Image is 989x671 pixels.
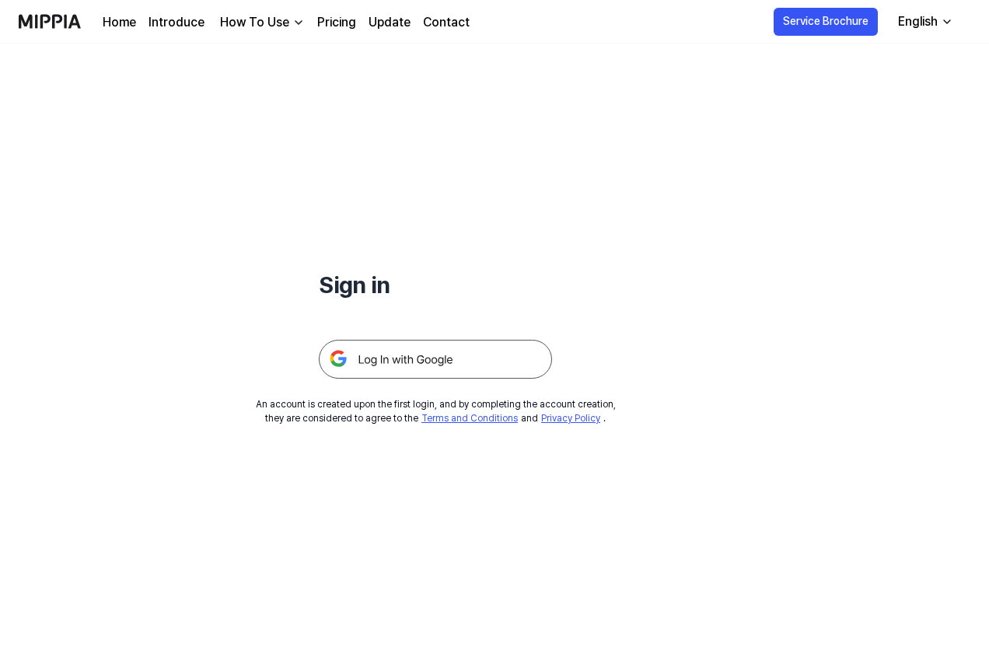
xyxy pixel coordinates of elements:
[292,16,305,29] img: down
[774,8,878,36] button: Service Brochure
[319,267,552,302] h1: Sign in
[217,13,292,32] div: How To Use
[317,13,356,32] a: Pricing
[421,413,518,424] a: Terms and Conditions
[541,413,600,424] a: Privacy Policy
[103,13,136,32] a: Home
[217,13,305,32] button: How To Use
[423,13,470,32] a: Contact
[319,340,552,379] img: 구글 로그인 버튼
[256,397,616,425] div: An account is created upon the first login, and by completing the account creation, they are cons...
[895,12,941,31] div: English
[369,13,411,32] a: Update
[149,13,204,32] a: Introduce
[886,6,963,37] button: English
